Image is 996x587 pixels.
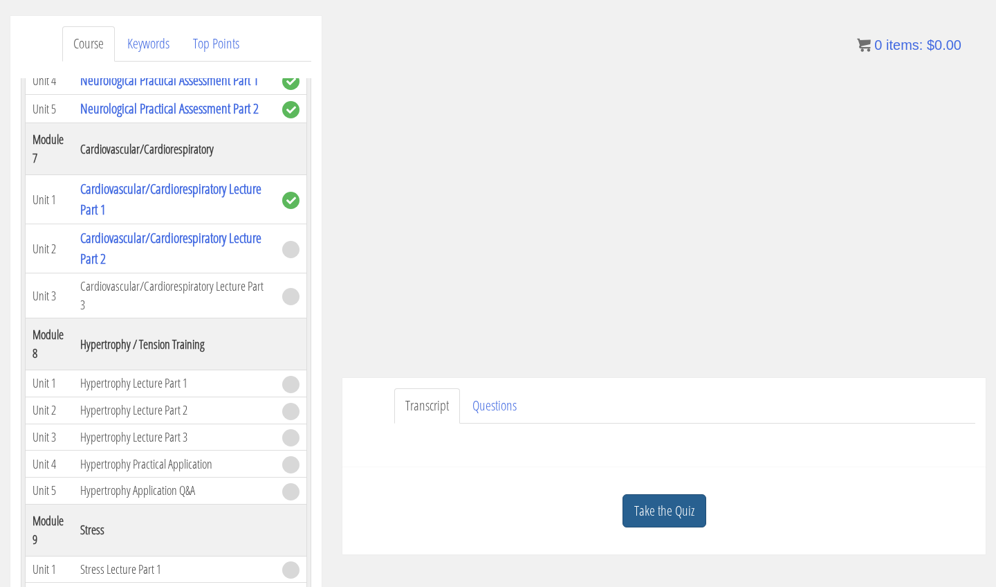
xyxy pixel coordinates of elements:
[62,26,115,62] a: Course
[182,26,250,62] a: Top Points
[26,273,74,318] td: Unit 3
[26,224,74,273] td: Unit 2
[26,451,74,478] td: Unit 4
[73,397,275,424] td: Hypertrophy Lecture Part 2
[927,37,934,53] span: $
[26,318,74,370] th: Module 8
[73,451,275,478] td: Hypertrophy Practical Application
[26,397,74,424] td: Unit 2
[73,273,275,318] td: Cardiovascular/Cardiorespiratory Lecture Part 3
[886,37,923,53] span: items:
[282,73,299,90] span: complete
[116,26,181,62] a: Keywords
[26,478,74,505] td: Unit 5
[282,101,299,118] span: complete
[394,388,460,424] a: Transcript
[461,388,528,424] a: Questions
[73,504,275,556] th: Stress
[73,370,275,397] td: Hypertrophy Lecture Part 1
[80,228,261,268] a: Cardiovascular/Cardiorespiratory Lecture Part 2
[80,71,259,89] a: Neurological Practical Assessment Part 1
[857,38,871,52] img: icon11.png
[26,95,74,123] td: Unit 5
[26,424,74,451] td: Unit 3
[73,123,275,175] th: Cardiovascular/Cardiorespiratory
[857,37,961,53] a: 0 items: $0.00
[80,99,259,118] a: Neurological Practical Assessment Part 2
[26,66,74,95] td: Unit 4
[26,123,74,175] th: Module 7
[927,37,961,53] bdi: 0.00
[622,494,706,528] a: Take the Quiz
[73,478,275,505] td: Hypertrophy Application Q&A
[282,192,299,209] span: complete
[80,179,261,219] a: Cardiovascular/Cardiorespiratory Lecture Part 1
[26,370,74,397] td: Unit 1
[26,556,74,583] td: Unit 1
[26,504,74,556] th: Module 9
[73,556,275,583] td: Stress Lecture Part 1
[874,37,882,53] span: 0
[73,424,275,451] td: Hypertrophy Lecture Part 3
[26,175,74,224] td: Unit 1
[73,318,275,370] th: Hypertrophy / Tension Training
